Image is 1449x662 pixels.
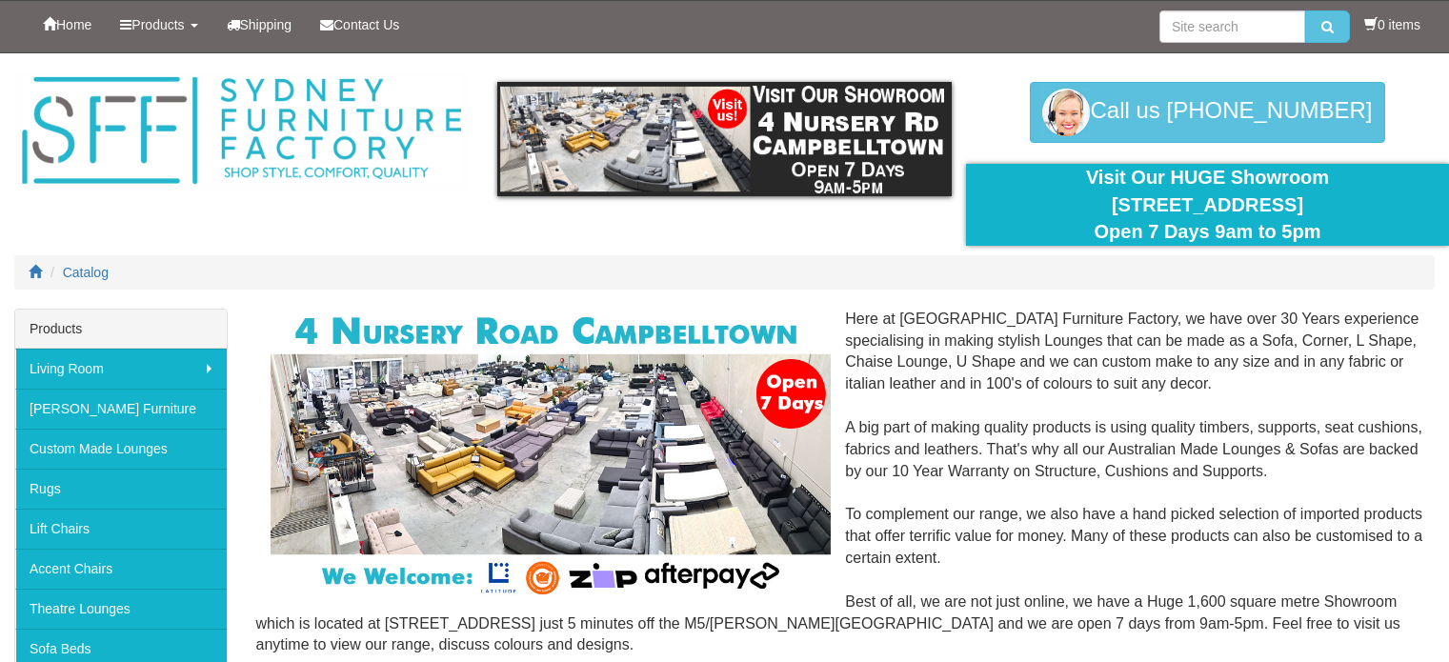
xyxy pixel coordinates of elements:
span: Home [56,17,91,32]
li: 0 items [1364,15,1420,34]
a: Lift Chairs [15,509,227,549]
a: Contact Us [306,1,413,49]
a: [PERSON_NAME] Furniture [15,389,227,429]
a: Catalog [63,265,109,280]
div: Products [15,310,227,349]
a: Living Room [15,349,227,389]
img: Sydney Furniture Factory [14,72,469,190]
a: Shipping [212,1,307,49]
input: Site search [1159,10,1305,43]
a: Custom Made Lounges [15,429,227,469]
a: Rugs [15,469,227,509]
a: Products [106,1,211,49]
span: Contact Us [333,17,399,32]
a: Theatre Lounges [15,589,227,629]
div: Visit Our HUGE Showroom [STREET_ADDRESS] Open 7 Days 9am to 5pm [980,164,1435,246]
a: Accent Chairs [15,549,227,589]
span: Products [131,17,184,32]
img: showroom.gif [497,82,952,196]
span: Shipping [240,17,292,32]
img: Corner Modular Lounges [271,309,832,600]
a: Home [29,1,106,49]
